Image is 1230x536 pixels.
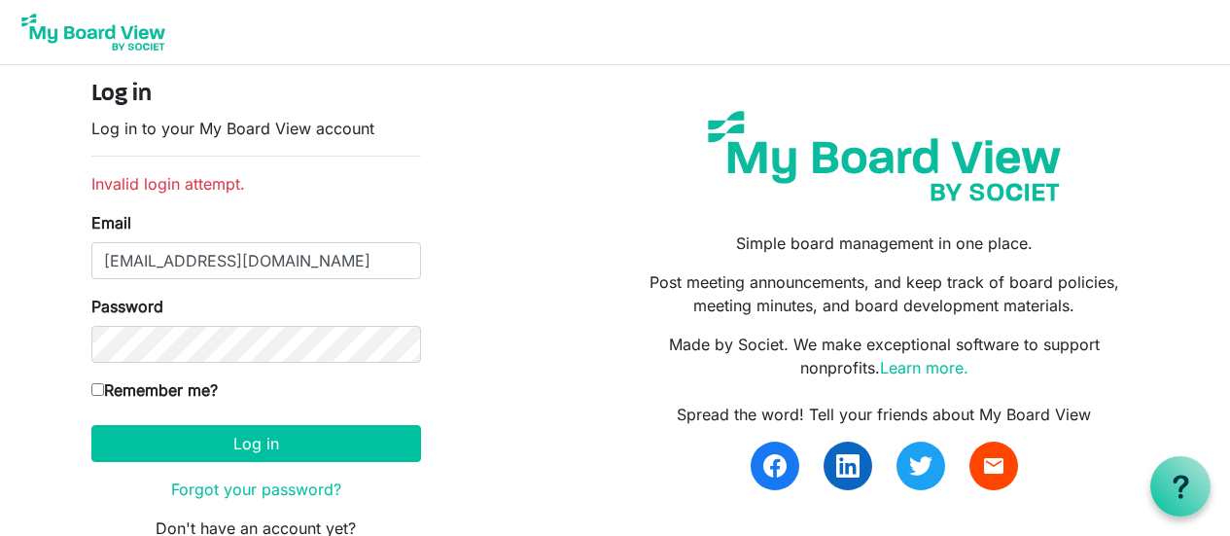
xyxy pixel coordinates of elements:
[836,454,860,478] img: linkedin.svg
[629,232,1139,255] p: Simple board management in one place.
[91,295,163,318] label: Password
[91,117,421,140] p: Log in to your My Board View account
[91,81,421,109] h4: Log in
[629,403,1139,426] div: Spread the word! Tell your friends about My Board View
[629,333,1139,379] p: Made by Societ. We make exceptional software to support nonprofits.
[16,8,171,56] img: My Board View Logo
[693,96,1075,216] img: my-board-view-societ.svg
[91,378,218,402] label: Remember me?
[880,358,968,377] a: Learn more.
[171,480,341,499] a: Forgot your password?
[763,454,787,478] img: facebook.svg
[91,172,421,196] li: Invalid login attempt.
[969,442,1018,490] a: email
[91,383,104,396] input: Remember me?
[909,454,932,478] img: twitter.svg
[91,425,421,462] button: Log in
[629,270,1139,317] p: Post meeting announcements, and keep track of board policies, meeting minutes, and board developm...
[982,454,1005,478] span: email
[91,211,131,234] label: Email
